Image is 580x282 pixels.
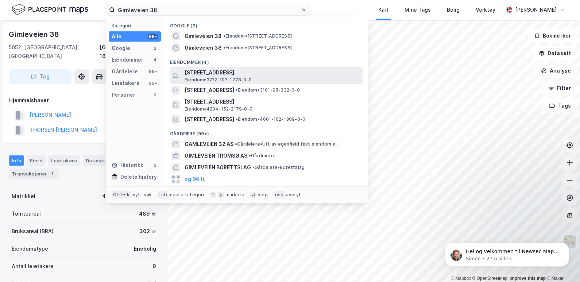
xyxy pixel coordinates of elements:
[533,46,577,61] button: Datasett
[528,28,577,43] button: Bokmerker
[274,191,285,198] div: esc
[225,192,244,198] div: markere
[152,162,158,168] div: 3
[235,141,338,147] span: Gårdeiere • Utl. av egen/leid fast eiendom el.
[434,227,580,278] iframe: Intercom notifications melding
[236,87,300,93] span: Eiendom • 3101-98-332-0-0
[12,192,35,201] div: Matrikkel
[472,276,508,281] a: OpenStreetMap
[535,63,577,78] button: Analyse
[542,81,577,96] button: Filter
[120,173,157,181] div: Delete history
[185,163,251,172] span: GIMLEVEIEN BORETTSLAG
[164,185,368,198] div: Leietakere (99+)
[223,33,225,39] span: •
[115,4,301,15] input: Søk på adresse, matrikkel, gårdeiere, leietakere eller personer
[12,3,88,16] img: logo.f888ab2527a4732fd821a326f86c7f29.svg
[83,155,110,166] div: Datasett
[249,153,274,159] span: Gårdeiere
[112,32,121,41] div: Alle
[152,57,158,63] div: 4
[170,192,204,198] div: neste kategori
[235,141,237,147] span: •
[12,209,41,218] div: Tomteareal
[112,191,131,198] div: Ctrl + k
[112,79,140,88] div: Leietakere
[164,54,368,67] div: Eiendommer (4)
[185,97,360,106] span: [STREET_ADDRESS]
[9,169,59,179] div: Transaksjoner
[112,23,161,28] div: Kategori
[152,262,156,271] div: 0
[164,17,368,30] div: Google (2)
[112,161,143,170] div: Historikk
[185,77,252,83] span: Eiendom • 3222-107-1778-0-0
[102,192,156,201] div: 4601-162-1309-0-0
[185,86,234,94] span: [STREET_ADDRESS]
[148,80,158,86] div: 99+
[185,32,222,40] span: Gimleveien 38
[112,55,143,64] div: Eiendommer
[139,209,156,218] div: 489 ㎡
[133,192,152,198] div: nytt søk
[164,125,368,138] div: Gårdeiere (99+)
[510,276,546,281] a: Improve this map
[139,227,156,236] div: 302 ㎡
[252,165,305,170] span: Gårdeiere • Borettslag
[134,244,156,253] div: Enebolig
[12,262,54,271] div: Antall leietakere
[112,44,130,53] div: Google
[12,244,48,253] div: Eiendomstype
[12,227,54,236] div: Bruksareal (BRA)
[451,276,471,281] a: Mapbox
[447,5,460,14] div: Bolig
[148,69,158,74] div: 99+
[236,116,305,122] span: Eiendom • 4601-162-1309-0-0
[258,192,268,198] div: velg
[185,43,222,52] span: Gimleveien 38
[185,106,252,112] span: Eiendom • 4204-152-2179-0-0
[378,5,388,14] div: Kart
[543,98,577,113] button: Tags
[9,69,71,84] button: Tag
[9,43,100,61] div: 5052, [GEOGRAPHIC_DATA], [GEOGRAPHIC_DATA]
[236,116,238,122] span: •
[27,155,45,166] div: Eiere
[223,45,292,51] span: Eiendom • [STREET_ADDRESS]
[515,5,557,14] div: [PERSON_NAME]
[185,68,360,77] span: [STREET_ADDRESS]
[9,155,24,166] div: Info
[48,155,80,166] div: Leietakere
[223,33,292,39] span: Eiendom • [STREET_ADDRESS]
[185,115,234,124] span: [STREET_ADDRESS]
[49,170,56,177] div: 1
[223,45,225,50] span: •
[112,67,138,76] div: Gårdeiere
[158,191,169,198] div: tab
[252,165,255,170] span: •
[9,28,60,40] div: Gimleveien 38
[100,43,159,61] div: [GEOGRAPHIC_DATA], 162/1309
[236,87,238,93] span: •
[112,90,135,99] div: Personer
[185,140,233,148] span: GAMLEVEIEN 32 AS
[148,34,158,39] div: 99+
[405,5,431,14] div: Mine Tags
[9,96,159,105] div: Hjemmelshaver
[476,5,495,14] div: Verktøy
[249,153,251,158] span: •
[185,175,206,184] button: og 96 til
[185,151,247,160] span: GIMLEVEIEN TROMSØ AS
[152,92,158,98] div: 0
[152,45,158,51] div: 2
[286,192,301,198] div: avbryt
